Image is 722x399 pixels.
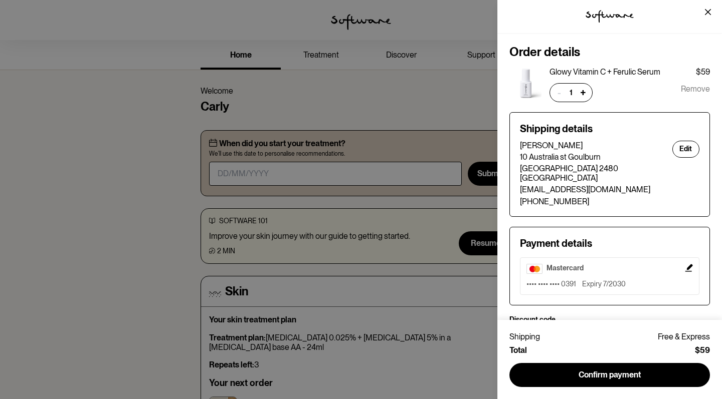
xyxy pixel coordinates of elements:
[550,67,660,77] p: Glowy Vitamin C + Ferulic Serum
[576,86,590,100] button: +
[520,197,664,206] p: [PHONE_NUMBER]
[547,264,584,272] span: mastercard
[658,332,710,341] p: Free & Express
[520,257,699,295] button: Edit
[509,345,527,355] p: Total
[520,152,664,162] p: 10 Australia st Goulburn
[520,237,699,249] h3: Payment details
[582,280,626,288] p: Expiry 7/2030
[552,86,566,100] button: -
[520,164,664,183] p: [GEOGRAPHIC_DATA] 2480 [GEOGRAPHIC_DATA]
[520,141,664,150] p: [PERSON_NAME]
[526,264,543,274] img: mastercard.2d2867b1b222a5e6c6da.webp
[695,345,710,355] p: $59
[509,45,710,60] h3: Order details
[509,67,541,99] img: clx11jss800073b6d3dch2chi.png
[509,332,540,341] p: Shipping
[520,185,664,194] p: [EMAIL_ADDRESS][DOMAIN_NAME]
[700,4,716,20] button: Close
[509,363,710,387] button: Confirm payment
[509,315,556,324] p: Discount code
[672,141,699,158] button: Edit
[681,83,710,102] span: Remove
[566,88,576,98] span: 1
[696,67,710,77] p: $59
[526,280,576,288] p: •••• •••• •••• 0391
[520,123,699,135] h3: Shipping details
